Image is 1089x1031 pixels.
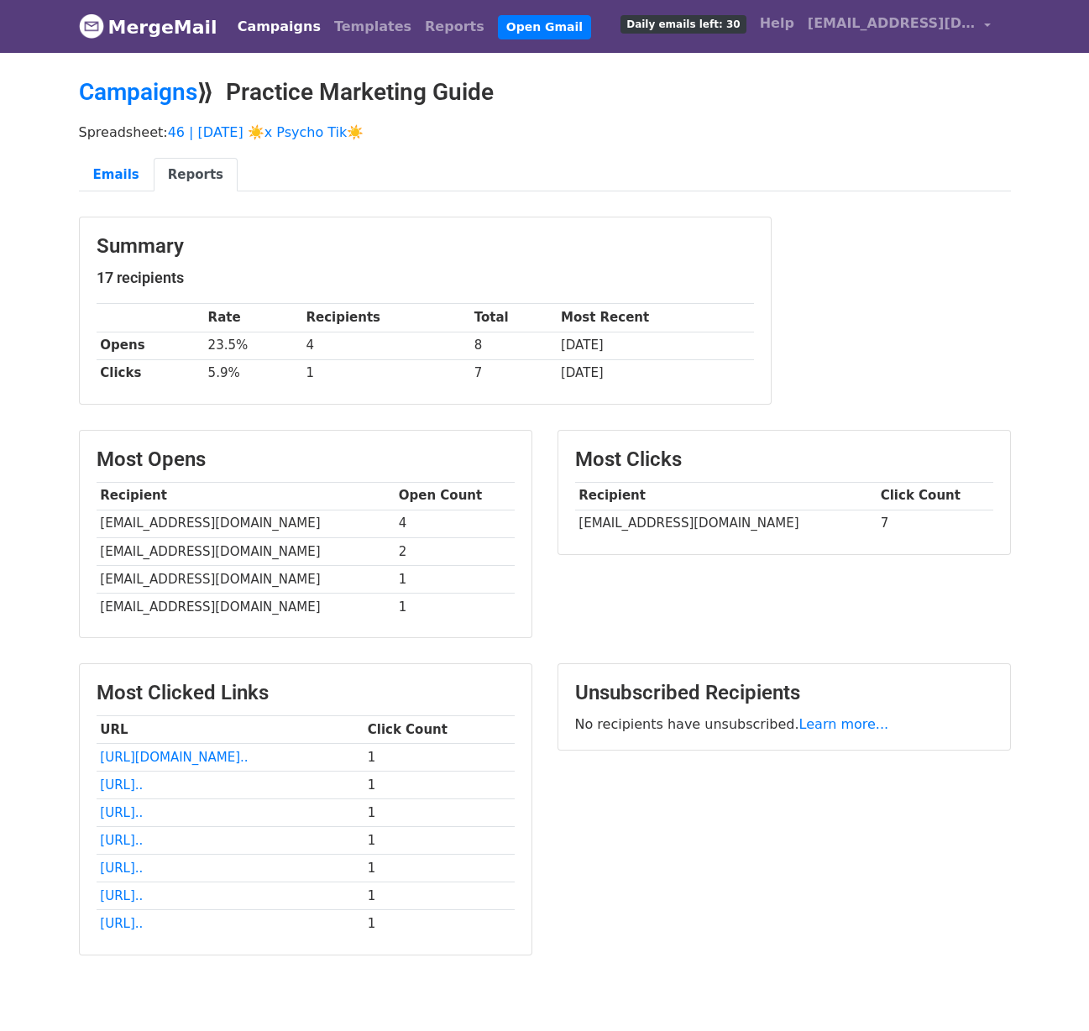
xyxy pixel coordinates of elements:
[753,7,801,40] a: Help
[614,7,752,40] a: Daily emails left: 30
[395,593,515,620] td: 1
[418,10,491,44] a: Reports
[204,332,302,359] td: 23.5%
[557,332,753,359] td: [DATE]
[204,304,302,332] th: Rate
[100,777,143,793] a: [URL]..
[79,78,197,106] a: Campaigns
[302,304,470,332] th: Recipients
[97,332,204,359] th: Opens
[97,565,395,593] td: [EMAIL_ADDRESS][DOMAIN_NAME]
[575,510,877,537] td: [EMAIL_ADDRESS][DOMAIN_NAME]
[575,447,993,472] h3: Most Clicks
[620,15,746,34] span: Daily emails left: 30
[470,332,557,359] td: 8
[302,359,470,387] td: 1
[470,304,557,332] th: Total
[364,799,515,827] td: 1
[470,359,557,387] td: 7
[79,9,217,44] a: MergeMail
[498,15,591,39] a: Open Gmail
[395,565,515,593] td: 1
[327,10,418,44] a: Templates
[97,715,364,743] th: URL
[808,13,976,34] span: [EMAIL_ADDRESS][DOMAIN_NAME]
[364,827,515,855] td: 1
[364,882,515,910] td: 1
[1005,950,1089,1031] iframe: Chat Widget
[799,716,889,732] a: Learn more...
[204,359,302,387] td: 5.9%
[97,593,395,620] td: [EMAIL_ADDRESS][DOMAIN_NAME]
[364,910,515,938] td: 1
[100,750,248,765] a: [URL][DOMAIN_NAME]..
[97,359,204,387] th: Clicks
[231,10,327,44] a: Campaigns
[97,537,395,565] td: [EMAIL_ADDRESS][DOMAIN_NAME]
[168,124,364,140] a: 46 | [DATE] ☀️x Psycho Tik☀️
[801,7,997,46] a: [EMAIL_ADDRESS][DOMAIN_NAME]
[364,772,515,799] td: 1
[557,304,753,332] th: Most Recent
[395,537,515,565] td: 2
[100,888,143,903] a: [URL]..
[364,855,515,882] td: 1
[100,861,143,876] a: [URL]..
[100,916,143,931] a: [URL]..
[97,510,395,537] td: [EMAIL_ADDRESS][DOMAIN_NAME]
[97,482,395,510] th: Recipient
[79,158,154,192] a: Emails
[877,482,993,510] th: Click Count
[97,681,515,705] h3: Most Clicked Links
[79,123,1011,141] p: Spreadsheet:
[97,447,515,472] h3: Most Opens
[100,805,143,820] a: [URL]..
[395,510,515,537] td: 4
[395,482,515,510] th: Open Count
[575,681,993,705] h3: Unsubscribed Recipients
[302,332,470,359] td: 4
[557,359,753,387] td: [DATE]
[100,833,143,848] a: [URL]..
[79,13,104,39] img: MergeMail logo
[79,78,1011,107] h2: ⟫ Practice Marketing Guide
[154,158,238,192] a: Reports
[364,743,515,771] td: 1
[97,269,754,287] h5: 17 recipients
[364,715,515,743] th: Click Count
[97,234,754,259] h3: Summary
[575,482,877,510] th: Recipient
[575,715,993,733] p: No recipients have unsubscribed.
[877,510,993,537] td: 7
